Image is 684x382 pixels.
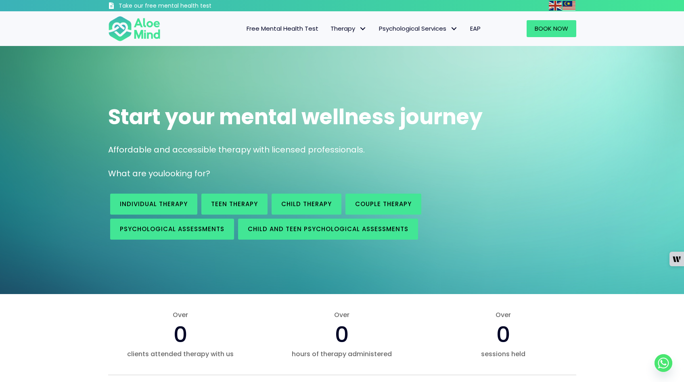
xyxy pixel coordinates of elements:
span: Start your mental wellness journey [108,102,483,132]
span: Over [108,310,253,319]
span: 0 [335,319,349,350]
span: Psychological Services: submenu [448,23,460,35]
span: clients attended therapy with us [108,349,253,359]
span: Over [431,310,576,319]
img: Aloe mind Logo [108,15,161,42]
span: Individual therapy [120,200,188,208]
span: Book Now [535,24,568,33]
a: Child and Teen Psychological assessments [238,219,418,240]
span: Teen Therapy [211,200,258,208]
span: EAP [470,24,481,33]
img: en [549,1,562,10]
span: Psychological Services [379,24,458,33]
p: Affordable and accessible therapy with licensed professionals. [108,144,576,156]
span: Child Therapy [281,200,332,208]
a: Malay [563,1,576,10]
span: hours of therapy administered [269,349,414,359]
a: Couple therapy [345,194,421,215]
span: Free Mental Health Test [247,24,318,33]
span: Child and Teen Psychological assessments [248,225,408,233]
a: EAP [464,20,487,37]
span: Couple therapy [355,200,412,208]
a: Book Now [527,20,576,37]
span: looking for? [163,168,210,179]
span: Over [269,310,414,319]
span: sessions held [431,349,576,359]
span: 0 [174,319,188,350]
span: Therapy [330,24,367,33]
a: Psychological assessments [110,219,234,240]
a: Child Therapy [272,194,341,215]
a: Psychological ServicesPsychological Services: submenu [373,20,464,37]
nav: Menu [171,20,487,37]
a: Free Mental Health Test [241,20,324,37]
a: Take our free mental health test [108,2,255,11]
span: 0 [496,319,510,350]
a: English [549,1,563,10]
span: Therapy: submenu [357,23,369,35]
a: Whatsapp [655,354,672,372]
img: ms [563,1,575,10]
h3: Take our free mental health test [119,2,255,10]
a: TherapyTherapy: submenu [324,20,373,37]
a: Teen Therapy [201,194,268,215]
span: What are you [108,168,163,179]
a: Individual therapy [110,194,197,215]
span: Psychological assessments [120,225,224,233]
